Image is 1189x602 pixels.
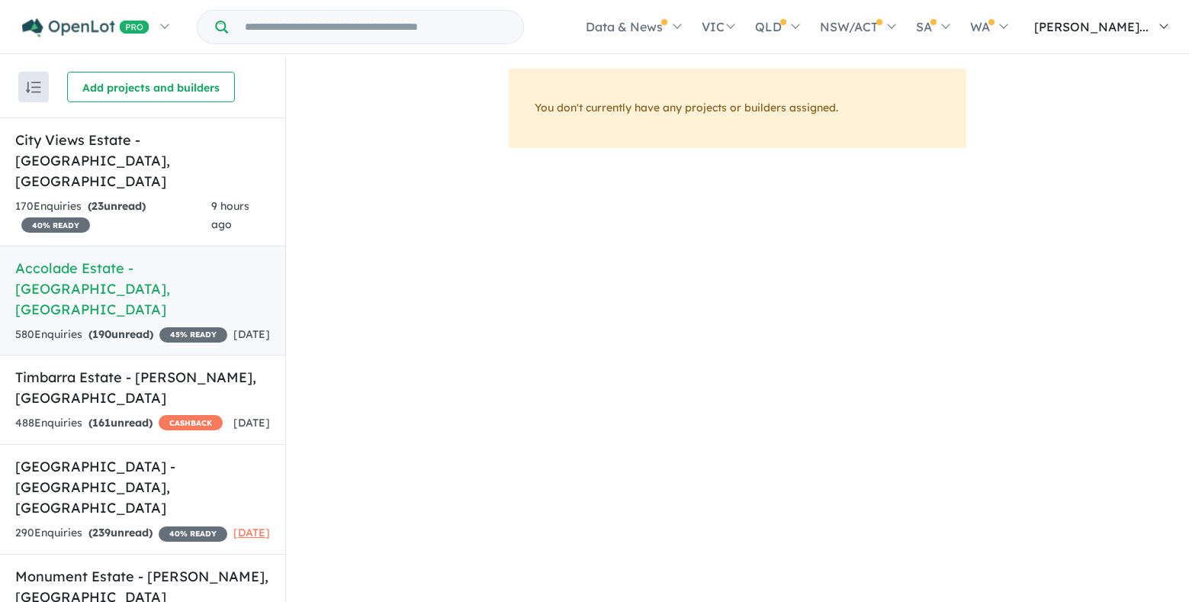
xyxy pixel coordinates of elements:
[159,415,223,430] span: CASHBACK
[15,367,270,408] h5: Timbarra Estate - [PERSON_NAME] , [GEOGRAPHIC_DATA]
[233,526,270,539] span: [DATE]
[92,199,104,213] span: 23
[22,18,149,37] img: Openlot PRO Logo White
[15,326,227,344] div: 580 Enquir ies
[88,327,153,341] strong: ( unread)
[1034,19,1149,34] span: [PERSON_NAME]...
[159,327,227,343] span: 45 % READY
[15,198,211,234] div: 170 Enquir ies
[211,199,249,231] span: 9 hours ago
[67,72,235,102] button: Add projects and builders
[15,524,227,542] div: 290 Enquir ies
[92,526,111,539] span: 239
[26,82,41,93] img: sort.svg
[88,199,146,213] strong: ( unread)
[21,217,90,233] span: 40 % READY
[159,526,227,542] span: 40 % READY
[15,414,223,433] div: 488 Enquir ies
[233,416,270,430] span: [DATE]
[15,258,270,320] h5: Accolade Estate - [GEOGRAPHIC_DATA] , [GEOGRAPHIC_DATA]
[88,526,153,539] strong: ( unread)
[231,11,520,43] input: Try estate name, suburb, builder or developer
[88,416,153,430] strong: ( unread)
[15,456,270,518] h5: [GEOGRAPHIC_DATA] - [GEOGRAPHIC_DATA] , [GEOGRAPHIC_DATA]
[233,327,270,341] span: [DATE]
[92,416,111,430] span: 161
[92,327,111,341] span: 190
[15,130,270,192] h5: City Views Estate - [GEOGRAPHIC_DATA] , [GEOGRAPHIC_DATA]
[509,69,966,148] div: You don't currently have any projects or builders assigned.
